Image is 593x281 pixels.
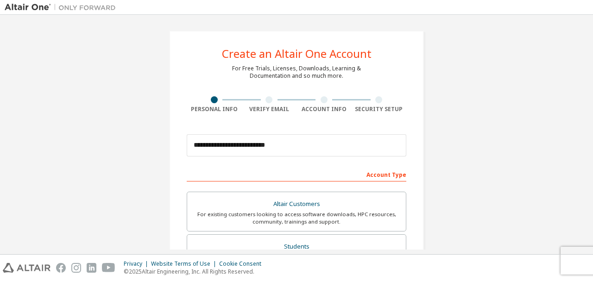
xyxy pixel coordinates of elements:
div: Verify Email [242,106,297,113]
img: Altair One [5,3,120,12]
div: Personal Info [187,106,242,113]
img: altair_logo.svg [3,263,50,273]
div: Cookie Consent [219,260,267,268]
div: For existing customers looking to access software downloads, HPC resources, community, trainings ... [193,211,400,225]
div: Account Info [296,106,352,113]
div: Students [193,240,400,253]
img: linkedin.svg [87,263,96,273]
div: Website Terms of Use [151,260,219,268]
img: youtube.svg [102,263,115,273]
div: For Free Trials, Licenses, Downloads, Learning & Documentation and so much more. [232,65,361,80]
img: facebook.svg [56,263,66,273]
p: © 2025 Altair Engineering, Inc. All Rights Reserved. [124,268,267,275]
div: Altair Customers [193,198,400,211]
div: Privacy [124,260,151,268]
div: Account Type [187,167,406,181]
img: instagram.svg [71,263,81,273]
div: Security Setup [352,106,407,113]
div: Create an Altair One Account [222,48,372,59]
